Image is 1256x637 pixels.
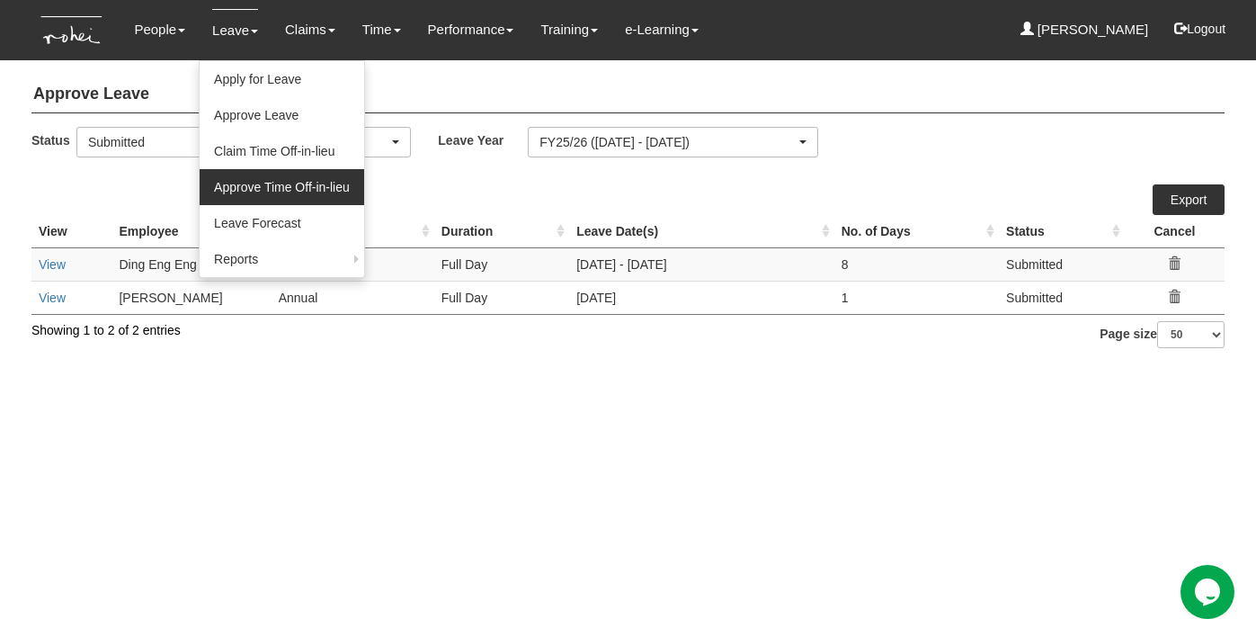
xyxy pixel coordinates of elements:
[200,61,364,97] a: Apply for Leave
[1100,321,1225,348] label: Page size
[134,9,185,50] a: People
[31,76,1225,113] h4: Approve Leave
[625,9,699,50] a: e-Learning
[1162,7,1238,50] button: Logout
[200,97,364,133] a: Approve Leave
[200,133,364,169] a: Claim Time Off-in-lieu
[834,281,999,314] td: 1
[999,215,1125,248] th: Status : activate to sort column ascending
[999,281,1125,314] td: Submitted
[88,133,388,151] div: Submitted
[834,215,999,248] th: No. of Days : activate to sort column ascending
[428,9,514,50] a: Performance
[285,9,335,50] a: Claims
[1157,321,1225,348] select: Page size
[111,281,271,314] td: [PERSON_NAME]
[200,169,364,205] a: Approve Time Off-in-lieu
[200,205,364,241] a: Leave Forecast
[39,291,66,305] a: View
[539,133,795,151] div: FY25/26 ([DATE] - [DATE])
[1125,215,1225,248] th: Cancel
[999,247,1125,281] td: Submitted
[540,9,598,50] a: Training
[111,247,271,281] td: Ding Eng Eng
[434,281,569,314] td: Full Day
[76,127,411,157] button: Submitted
[39,257,66,272] a: View
[528,127,817,157] button: FY25/26 ([DATE] - [DATE])
[569,281,834,314] td: [DATE]
[1020,9,1149,50] a: [PERSON_NAME]
[569,247,834,281] td: [DATE] - [DATE]
[1180,565,1238,619] iframe: chat widget
[438,127,528,153] label: Leave Year
[569,215,834,248] th: Leave Date(s) : activate to sort column ascending
[212,9,258,51] a: Leave
[200,241,364,277] a: Reports
[834,247,999,281] td: 8
[272,281,434,314] td: Annual
[31,215,112,248] th: View
[111,215,271,248] th: Employee : activate to sort column ascending
[1153,184,1225,215] a: Export
[31,127,76,153] label: Status
[434,215,569,248] th: Duration : activate to sort column ascending
[362,9,401,50] a: Time
[434,247,569,281] td: Full Day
